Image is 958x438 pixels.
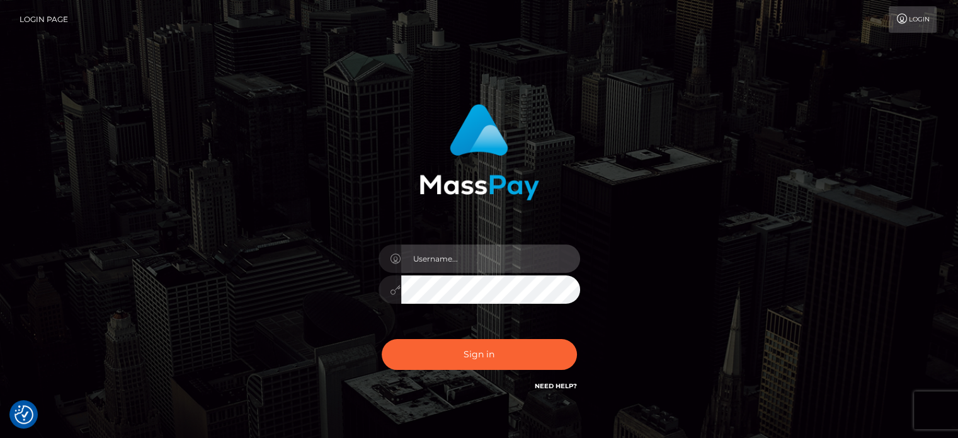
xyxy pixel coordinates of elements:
a: Need Help? [535,382,577,390]
input: Username... [401,245,580,273]
a: Login Page [20,6,68,33]
img: MassPay Login [419,104,539,200]
button: Consent Preferences [14,405,33,424]
a: Login [889,6,937,33]
button: Sign in [382,339,577,370]
img: Revisit consent button [14,405,33,424]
